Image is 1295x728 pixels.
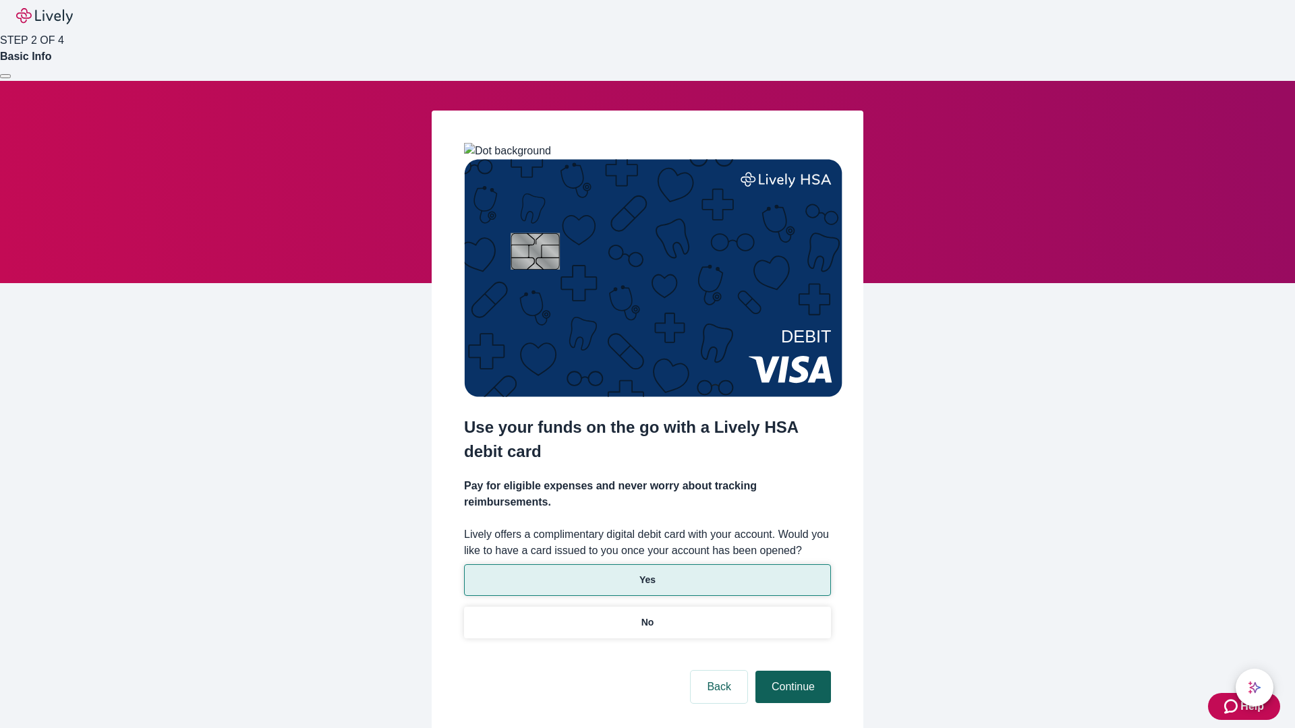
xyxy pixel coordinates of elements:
button: Yes [464,564,831,596]
label: Lively offers a complimentary digital debit card with your account. Would you like to have a card... [464,526,831,559]
h2: Use your funds on the go with a Lively HSA debit card [464,415,831,464]
h4: Pay for eligible expenses and never worry about tracking reimbursements. [464,478,831,510]
svg: Zendesk support icon [1224,698,1240,715]
img: Debit card [464,159,842,397]
button: Zendesk support iconHelp [1208,693,1280,720]
button: chat [1236,669,1273,706]
img: Dot background [464,143,551,159]
button: Back [691,671,747,703]
button: No [464,607,831,638]
p: Yes [639,573,656,587]
img: Lively [16,8,73,24]
button: Continue [755,671,831,703]
span: Help [1240,698,1264,715]
svg: Lively AI Assistant [1248,681,1261,694]
p: No [641,615,654,630]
